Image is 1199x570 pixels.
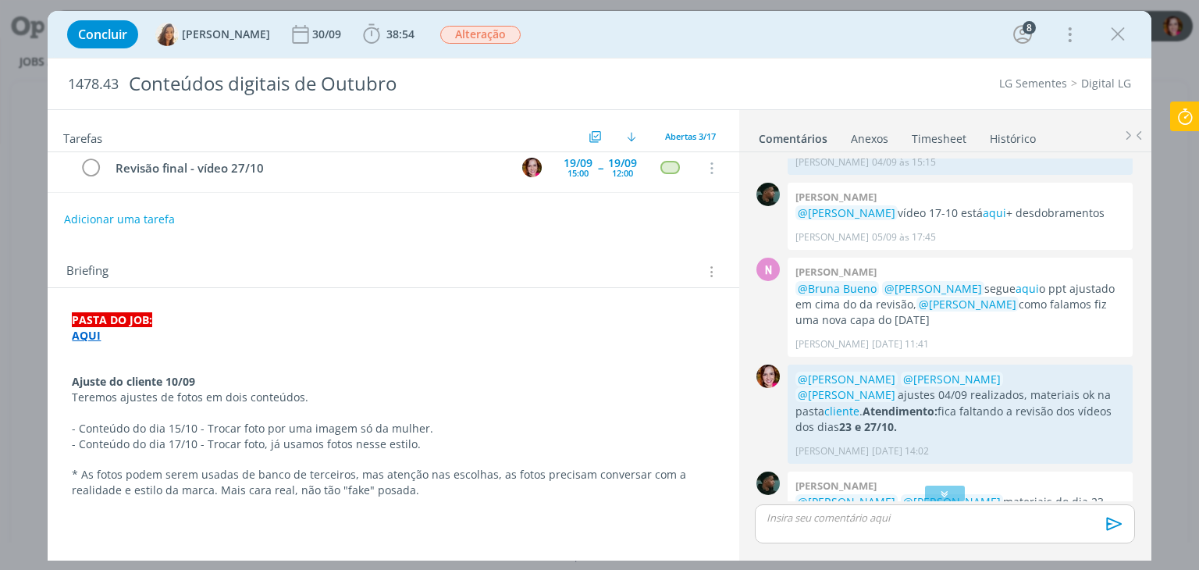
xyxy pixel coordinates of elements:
span: @Bruna Bueno [798,281,877,296]
p: segue o ppt ajustado em cima do da revisão, como falamos fiz uma nova capa do [DATE] [795,281,1125,329]
span: Alteração [440,26,521,44]
strong: PASTA DO JOB: [72,312,152,327]
button: Alteração [439,25,521,45]
strong: 23 e 27/10. [839,419,897,434]
span: [DATE] 11:41 [872,337,929,351]
button: 38:54 [359,22,418,47]
strong: Ajuste do cliente 10/09 [72,374,195,389]
span: Tarefas [63,127,102,146]
span: 1478.43 [68,76,119,93]
a: Timesheet [911,124,967,147]
p: [PERSON_NAME] [795,337,869,351]
div: Anexos [851,131,888,147]
span: Briefing [66,262,109,282]
span: [PERSON_NAME] [182,29,270,40]
span: Abertas 3/17 [665,130,716,142]
span: @[PERSON_NAME] [798,387,895,402]
button: V[PERSON_NAME] [155,23,270,46]
div: 8 [1023,21,1036,34]
span: @[PERSON_NAME] [903,494,1001,509]
div: dialog [48,11,1151,561]
img: K [756,472,780,495]
div: 15:00 [567,169,589,177]
span: @[PERSON_NAME] [798,372,895,387]
p: [PERSON_NAME] [795,230,869,244]
b: [PERSON_NAME] [795,265,877,279]
button: Concluir [67,20,138,48]
a: LG Sementes [999,76,1067,91]
p: ajustes 04/09 realizados, materiais ok na pasta . fica faltando a revisão dos vídeos dos dias [795,372,1125,436]
img: B [522,158,542,177]
span: @[PERSON_NAME] [903,372,1001,387]
div: 19/09 [564,158,592,169]
a: aqui [1016,281,1039,296]
b: [PERSON_NAME] [795,479,877,493]
span: [DATE] 14:02 [872,444,929,458]
p: materiais do dia 23-10 [795,494,1125,526]
span: @[PERSON_NAME] [798,205,895,220]
span: @[PERSON_NAME] [884,281,982,296]
span: 38:54 [386,27,414,41]
p: * As fotos podem serem usadas de banco de terceiros, mas atenção nas escolhas, as fotos precisam ... [72,467,714,498]
strong: _____________________________________________________ [72,545,320,560]
button: 8 [1010,22,1035,47]
a: Comentários [758,124,828,147]
span: 05/09 às 17:45 [872,230,936,244]
img: K [756,183,780,206]
p: [PERSON_NAME] [795,444,869,458]
p: - Conteúdo do dia 15/10 - Trocar foto por uma imagem só da mulher. [72,421,714,436]
a: aqui [983,205,1006,220]
p: - Conteúdo do dia 17/10 - Trocar foto, já usamos fotos nesse estilo. [72,436,714,452]
div: 19/09 [608,158,637,169]
div: N [756,258,780,281]
a: Histórico [989,124,1037,147]
img: arrow-down.svg [627,132,636,141]
span: Concluir [78,28,127,41]
span: 04/09 às 15:15 [872,155,936,169]
span: @[PERSON_NAME] [798,494,895,509]
p: vídeo 17-10 está + desdobramentos [795,205,1125,221]
a: cliente [824,404,859,419]
p: Teremos ajustes de fotos em dois conteúdos. [72,390,714,405]
img: B [756,365,780,388]
button: B [521,156,544,180]
b: [PERSON_NAME] [795,190,877,204]
button: Adicionar uma tarefa [63,205,176,233]
p: [PERSON_NAME] [795,155,869,169]
div: Revisão final - vídeo 27/10 [109,159,507,178]
a: AQUI [72,328,101,343]
div: Conteúdos digitais de Outubro [122,65,681,103]
a: Digital LG [1081,76,1131,91]
strong: Atendimento: [863,404,937,419]
div: 12:00 [612,169,633,177]
span: @[PERSON_NAME] [919,297,1016,312]
span: -- [598,162,603,173]
img: V [155,23,179,46]
div: 30/09 [312,29,344,40]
